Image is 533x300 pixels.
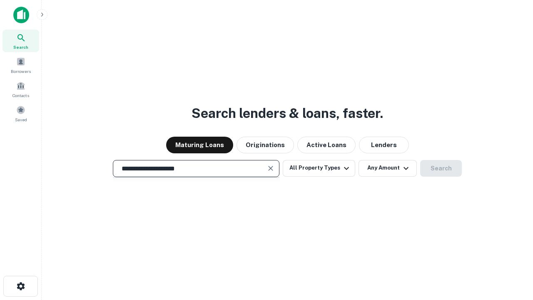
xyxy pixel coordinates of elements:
[2,54,39,76] a: Borrowers
[11,68,31,75] span: Borrowers
[359,160,417,177] button: Any Amount
[297,137,356,153] button: Active Loans
[12,92,29,99] span: Contacts
[13,7,29,23] img: capitalize-icon.png
[15,116,27,123] span: Saved
[359,137,409,153] button: Lenders
[491,233,533,273] iframe: Chat Widget
[237,137,294,153] button: Originations
[13,44,28,50] span: Search
[2,102,39,125] a: Saved
[2,30,39,52] a: Search
[265,162,276,174] button: Clear
[2,78,39,100] a: Contacts
[192,103,383,123] h3: Search lenders & loans, faster.
[283,160,355,177] button: All Property Types
[166,137,233,153] button: Maturing Loans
